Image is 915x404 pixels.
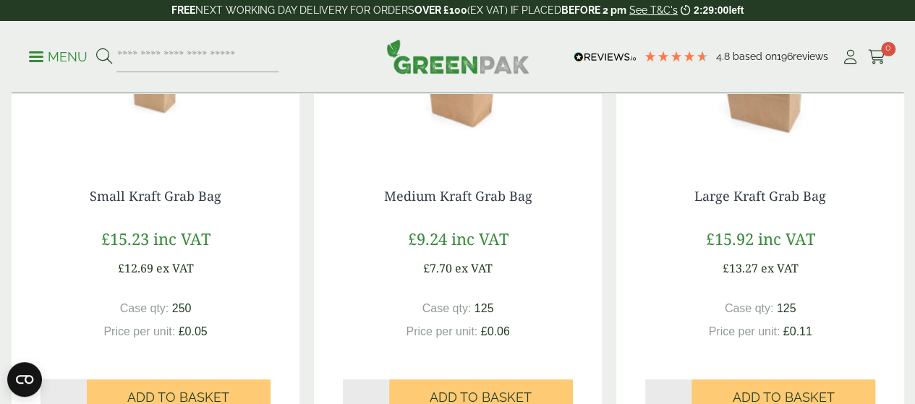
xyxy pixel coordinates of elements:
[179,325,208,337] bdi: 0.05
[574,52,637,62] img: REVIEWS.io
[172,301,192,314] span: 250
[423,259,452,275] bdi: 7.70
[793,51,828,62] span: reviews
[706,227,754,249] bdi: 15.92
[422,301,472,314] span: Case qty:
[694,186,826,204] a: Large Kraft Grab Bag
[414,4,467,16] strong: OVER £100
[408,227,417,249] span: £
[783,325,790,337] span: £
[29,48,88,63] a: Menu
[101,227,149,249] bdi: 15.23
[455,259,493,275] span: ex VAT
[29,48,88,66] p: Menu
[868,50,886,64] i: Cart
[384,186,532,204] a: Medium Kraft Grab Bag
[7,362,42,397] button: Open CMP widget
[868,46,886,68] a: 0
[629,4,678,16] a: See T&C's
[386,39,529,74] img: GreenPak Supplies
[694,4,728,16] span: 2:29:00
[153,227,210,249] span: inc VAT
[179,325,185,337] span: £
[841,50,859,64] i: My Account
[706,227,715,249] span: £
[716,51,733,62] span: 4.8
[103,325,175,337] span: Price per unit:
[481,325,510,337] bdi: 0.06
[728,4,744,16] span: left
[171,4,195,16] strong: FREE
[423,259,430,275] span: £
[408,227,447,249] bdi: 9.24
[777,301,796,314] span: 125
[723,259,758,275] bdi: 13.27
[451,227,508,249] span: inc VAT
[723,259,729,275] span: £
[761,259,799,275] span: ex VAT
[881,42,895,56] span: 0
[725,301,774,314] span: Case qty:
[777,51,793,62] span: 196
[90,186,221,204] a: Small Kraft Grab Bag
[758,227,815,249] span: inc VAT
[118,259,124,275] span: £
[156,259,194,275] span: ex VAT
[120,301,169,314] span: Case qty:
[708,325,780,337] span: Price per unit:
[118,259,153,275] bdi: 12.69
[644,50,709,63] div: 4.79 Stars
[561,4,626,16] strong: BEFORE 2 pm
[481,325,488,337] span: £
[474,301,494,314] span: 125
[783,325,812,337] bdi: 0.11
[101,227,110,249] span: £
[733,51,777,62] span: Based on
[406,325,477,337] span: Price per unit:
